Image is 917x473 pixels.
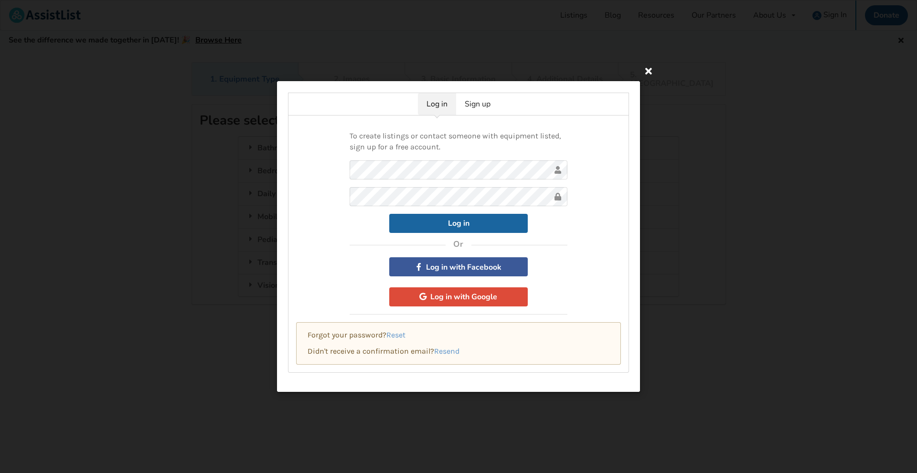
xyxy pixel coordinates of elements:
h4: Or [453,239,464,250]
button: Log in with Google [389,287,528,306]
p: Didn't receive a confirmation email? [308,346,609,357]
p: To create listings or contact someone with equipment listed, sign up for a free account. [350,131,567,153]
button: Log in [389,213,528,232]
a: Log in [418,93,456,115]
button: Log in with Facebook [389,257,528,276]
p: Forgot your password? [308,329,609,340]
a: Resend [434,347,459,356]
a: Reset [386,330,405,339]
a: Sign up [456,93,499,115]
